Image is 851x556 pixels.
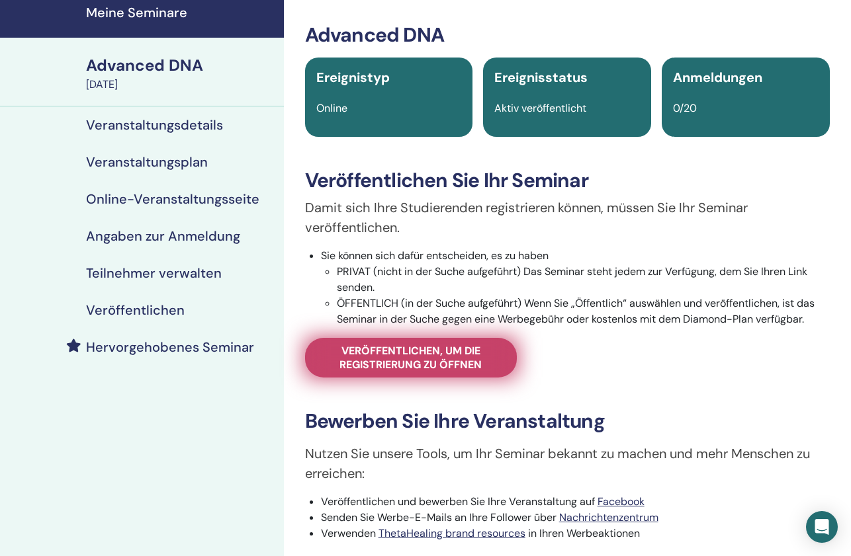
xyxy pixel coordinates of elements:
h4: Veröffentlichen [86,302,185,318]
h4: Veranstaltungsdetails [86,117,223,133]
a: ThetaHealing brand resources [379,526,525,540]
h4: Teilnehmer verwalten [86,265,222,281]
li: ÖFFENTLICH (in der Suche aufgeführt) Wenn Sie „Öffentlich“ auswählen und veröffentlichen, ist das... [337,296,830,327]
h4: Hervorgehobenes Seminar [86,339,254,355]
li: Veröffentlichen und bewerben Sie Ihre Veranstaltung auf [321,494,830,510]
li: Senden Sie Werbe-E-Mails an Ihre Follower über [321,510,830,526]
span: Ereignisstatus [494,69,588,86]
div: [DATE] [86,77,276,93]
span: Online [316,101,347,115]
li: Sie können sich dafür entscheiden, es zu haben [321,248,830,327]
h3: Veröffentlichen Sie Ihr Seminar [305,169,830,192]
h3: Bewerben Sie Ihre Veranstaltung [305,409,830,433]
li: Verwenden in Ihren Werbeaktionen [321,526,830,541]
div: Advanced DNA [86,54,276,77]
span: Ereignistyp [316,69,390,86]
a: Veröffentlichen, um die Registrierung zu öffnen [305,338,517,377]
p: Nutzen Sie unsere Tools, um Ihr Seminar bekannt zu machen und mehr Menschen zu erreichen: [305,444,830,483]
h4: Meine Seminare [86,5,276,20]
span: 0/20 [673,101,697,115]
span: Aktiv veröffentlicht [494,101,586,115]
a: Facebook [598,495,645,508]
a: Advanced DNA[DATE] [78,54,284,93]
h4: Online-Veranstaltungsseite [86,191,259,207]
h4: Angaben zur Anmeldung [86,228,240,244]
div: Open Intercom Messenger [806,511,838,543]
p: Damit sich Ihre Studierenden registrieren können, müssen Sie Ihr Seminar veröffentlichen. [305,198,830,237]
h4: Veranstaltungsplan [86,154,208,170]
span: Anmeldungen [673,69,762,86]
h3: Advanced DNA [305,23,830,47]
span: Veröffentlichen, um die Registrierung zu öffnen [322,344,500,372]
a: Nachrichtenzentrum [559,510,658,524]
li: PRIVAT (nicht in der Suche aufgeführt) Das Seminar steht jedem zur Verfügung, dem Sie Ihren Link ... [337,264,830,296]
